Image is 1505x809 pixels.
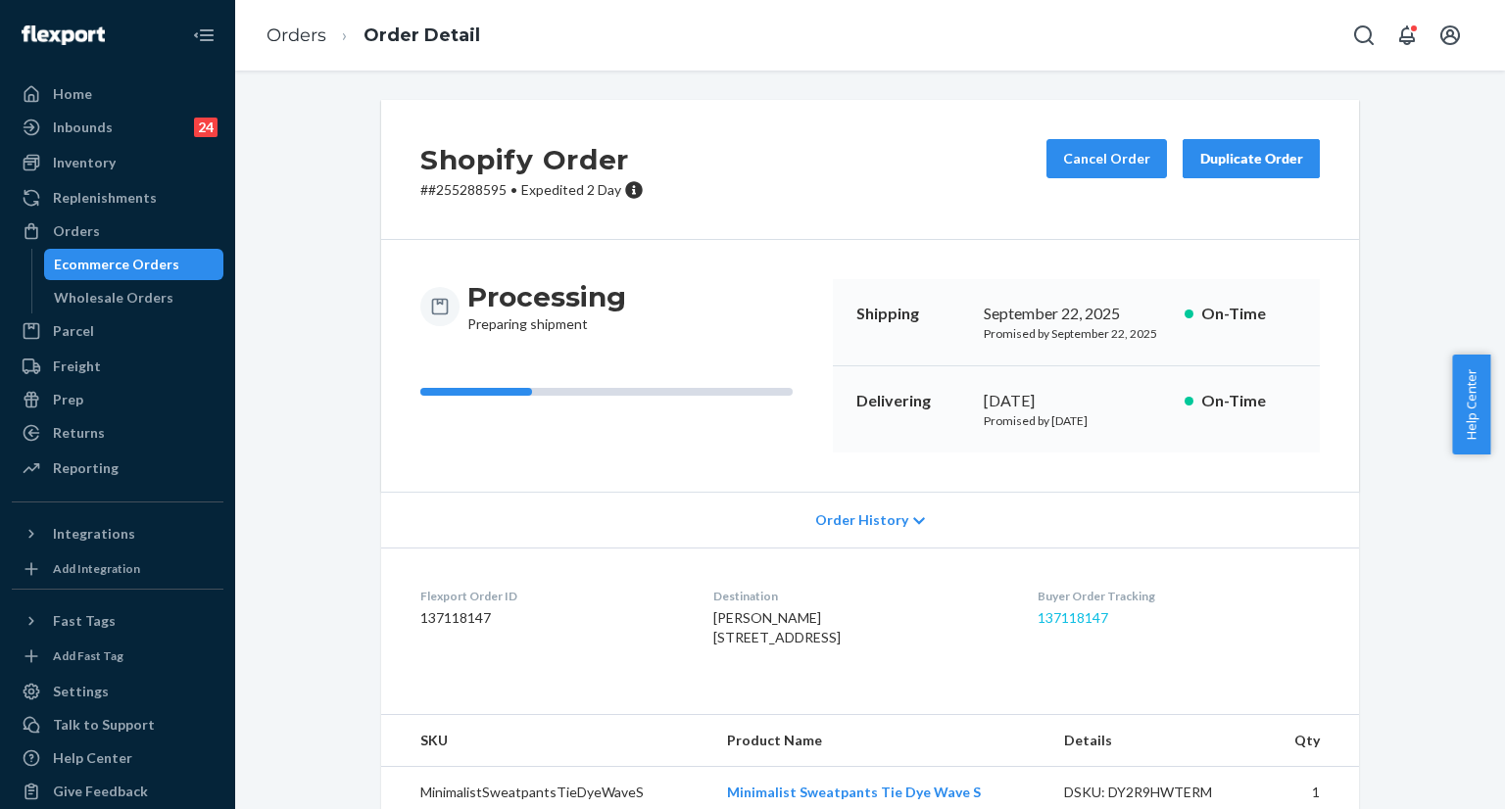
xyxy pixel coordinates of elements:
[53,647,123,664] div: Add Fast Tag
[12,112,223,143] a: Inbounds24
[53,782,148,801] div: Give Feedback
[53,84,92,104] div: Home
[984,325,1169,342] p: Promised by September 22, 2025
[53,118,113,137] div: Inbounds
[467,279,626,314] h3: Processing
[467,279,626,334] div: Preparing shipment
[44,249,224,280] a: Ecommerce Orders
[53,611,116,631] div: Fast Tags
[53,390,83,409] div: Prep
[12,776,223,807] button: Give Feedback
[12,351,223,382] a: Freight
[1038,588,1320,604] dt: Buyer Order Tracking
[815,510,908,530] span: Order History
[184,16,223,55] button: Close Navigation
[12,742,223,774] a: Help Center
[53,682,109,701] div: Settings
[12,78,223,110] a: Home
[1199,149,1303,168] div: Duplicate Order
[12,384,223,415] a: Prep
[420,180,644,200] p: # #255288595
[12,315,223,347] a: Parcel
[53,188,157,208] div: Replenishments
[713,588,1005,604] dt: Destination
[12,644,223,668] a: Add Fast Tag
[1201,390,1296,412] p: On-Time
[22,25,105,45] img: Flexport logo
[364,24,480,46] a: Order Detail
[1344,16,1384,55] button: Open Search Box
[420,139,644,180] h2: Shopify Order
[711,715,1049,767] th: Product Name
[12,147,223,178] a: Inventory
[267,24,326,46] a: Orders
[713,609,841,645] span: [PERSON_NAME] [STREET_ADDRESS]
[53,357,101,376] div: Freight
[12,182,223,214] a: Replenishments
[521,181,621,198] span: Expedited 2 Day
[1201,303,1296,325] p: On-Time
[856,303,968,325] p: Shipping
[53,715,155,735] div: Talk to Support
[1264,715,1359,767] th: Qty
[1387,16,1427,55] button: Open notifications
[53,560,140,577] div: Add Integration
[12,215,223,247] a: Orders
[1046,139,1167,178] button: Cancel Order
[251,7,496,65] ol: breadcrumbs
[1048,715,1264,767] th: Details
[510,181,517,198] span: •
[194,118,218,137] div: 24
[53,321,94,341] div: Parcel
[984,303,1169,325] div: September 22, 2025
[12,452,223,484] a: Reporting
[420,588,682,604] dt: Flexport Order ID
[12,557,223,581] a: Add Integration
[1038,609,1108,626] a: 137118147
[53,423,105,443] div: Returns
[727,784,981,800] a: Minimalist Sweatpants Tie Dye Wave S
[12,417,223,449] a: Returns
[12,518,223,549] button: Integrations
[420,608,682,628] dd: 137118147
[1431,16,1470,55] button: Open account menu
[54,255,179,274] div: Ecommerce Orders
[53,153,116,172] div: Inventory
[856,390,968,412] p: Delivering
[12,709,223,740] a: Talk to Support
[1183,139,1320,178] button: Duplicate Order
[381,715,711,767] th: SKU
[53,524,135,544] div: Integrations
[12,605,223,637] button: Fast Tags
[984,412,1169,429] p: Promised by [DATE]
[53,458,119,478] div: Reporting
[1452,355,1490,454] button: Help Center
[53,221,100,241] div: Orders
[12,676,223,707] a: Settings
[984,390,1169,412] div: [DATE]
[53,748,132,768] div: Help Center
[1064,783,1248,802] div: DSKU: DY2R9HWTERM
[44,282,224,313] a: Wholesale Orders
[54,288,173,308] div: Wholesale Orders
